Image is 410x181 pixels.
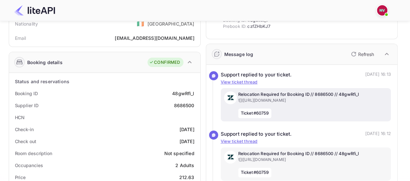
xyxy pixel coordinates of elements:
div: [GEOGRAPHIC_DATA] [147,20,194,27]
span: United States [137,18,144,29]
img: LiteAPI Logo [14,5,55,16]
div: [DATE] [180,138,194,145]
div: 48gwRfi_l [172,90,194,97]
div: Status and reservations [15,78,69,85]
p: Refresh [358,51,374,58]
p: View ticket thread [221,79,391,85]
button: Refresh [347,49,377,59]
div: Email [15,35,26,41]
div: Check out [15,138,36,145]
div: 2 Adults [175,162,194,169]
span: Ticket #60759 [238,108,272,118]
div: Booking details [27,59,63,66]
div: Check-in [15,126,34,133]
div: Nationality [15,20,38,27]
p: [DATE] 16:12 [365,130,391,138]
p: [DATE] 16:13 [365,71,391,79]
div: 212.63 [179,174,194,181]
div: Message log [224,51,253,58]
div: CONFIRMED [149,59,180,66]
div: Occupancies [15,162,43,169]
div: HCN [15,114,25,121]
p: ![]([URL][DOMAIN_NAME] [238,97,388,103]
div: Room description [15,150,52,157]
img: AwvSTEc2VUhQAAAAAElFTkSuQmCC [224,151,237,164]
div: Booking ID [15,90,38,97]
div: [EMAIL_ADDRESS][DOMAIN_NAME] [115,35,194,41]
span: czfZHbKJ7 [247,23,270,30]
img: AwvSTEc2VUhQAAAAAElFTkSuQmCC [224,91,237,104]
div: Support replied to your ticket. [221,130,292,138]
p: Relocation Required for Booking ID // 8686500 // 48gwRfi_l [238,91,388,98]
div: Price [15,174,26,181]
p: View ticket thread [221,138,391,145]
div: [DATE] [180,126,194,133]
div: 8686500 [174,102,194,109]
div: Support replied to your ticket. [221,71,292,79]
div: Supplier ID [15,102,39,109]
img: Nicholas Valbusa [377,5,387,16]
p: ![]([URL][DOMAIN_NAME] [238,157,388,163]
div: Not specified [164,150,194,157]
span: Prebook ID: [223,23,247,30]
span: Ticket #60759 [238,168,272,177]
p: Relocation Required for Booking ID // 8686500 // 48gwRfi_l [238,151,388,157]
